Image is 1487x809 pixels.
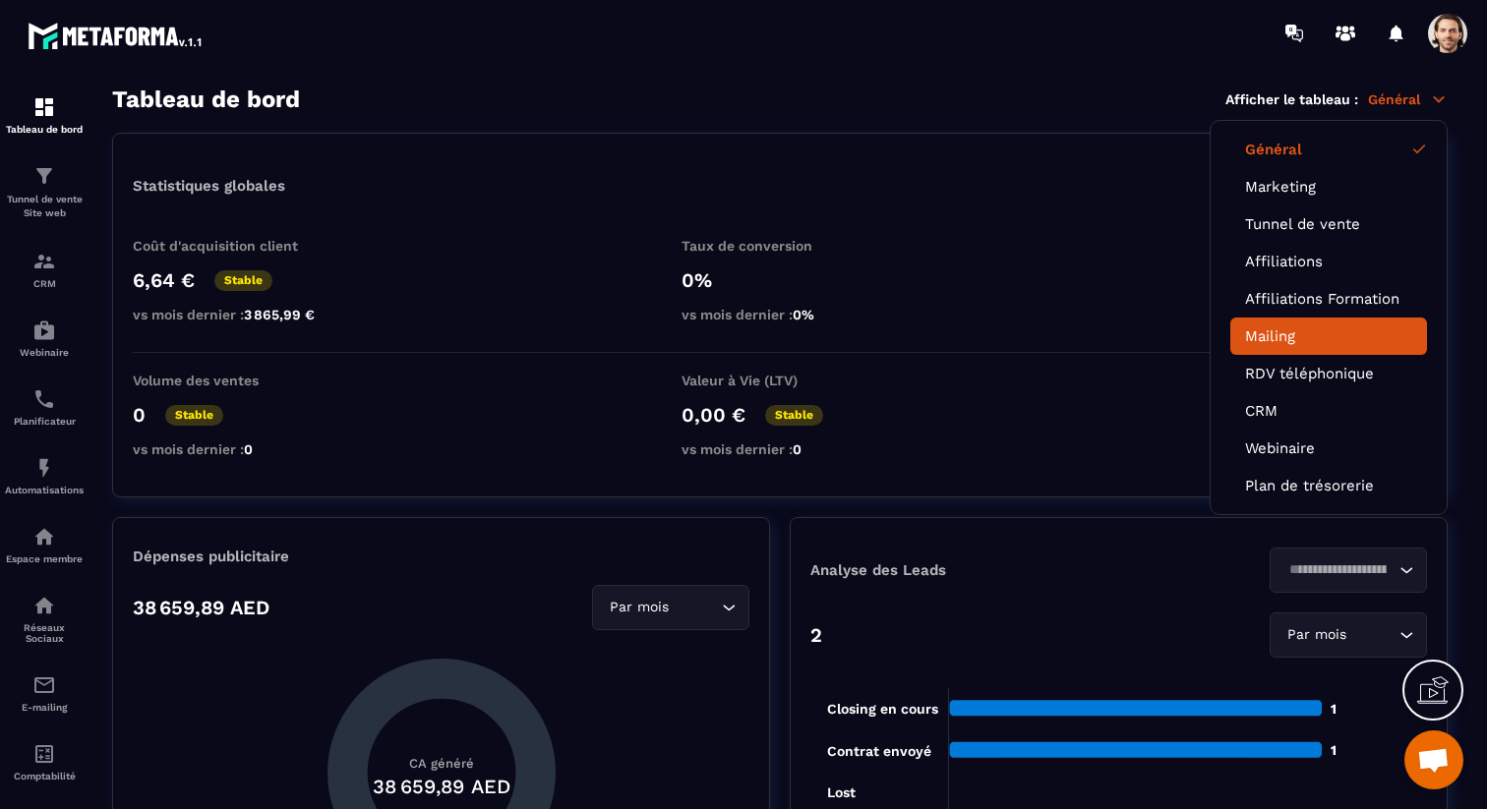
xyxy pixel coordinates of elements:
[810,623,822,647] p: 2
[1282,624,1350,646] span: Par mois
[5,124,84,135] p: Tableau de bord
[592,585,749,630] div: Search for option
[1245,402,1412,420] a: CRM
[682,373,878,388] p: Valeur à Vie (LTV)
[32,387,56,411] img: scheduler
[1245,290,1412,308] a: Affiliations Formation
[5,347,84,358] p: Webinaire
[827,784,856,800] tspan: Lost
[28,18,205,53] img: logo
[1245,327,1412,345] a: Mailing
[165,405,223,426] p: Stable
[1404,730,1463,789] div: Ouvrir le chat
[682,403,745,427] p: 0,00 €
[32,95,56,119] img: formation
[827,701,938,718] tspan: Closing en cours
[1245,253,1412,270] a: Affiliations
[1245,215,1412,233] a: Tunnel de vente
[1245,178,1412,196] a: Marketing
[32,525,56,549] img: automations
[765,405,823,426] p: Stable
[1270,612,1427,658] div: Search for option
[5,304,84,373] a: automationsautomationsWebinaire
[5,771,84,781] p: Comptabilité
[5,416,84,427] p: Planificateur
[32,742,56,766] img: accountant
[5,553,84,564] p: Espace membre
[5,149,84,235] a: formationformationTunnel de vente Site web
[1245,477,1412,494] a: Plan de trésorerie
[32,456,56,480] img: automations
[5,441,84,510] a: automationsautomationsAutomatisations
[682,238,878,254] p: Taux de conversion
[1225,91,1358,107] p: Afficher le tableau :
[32,164,56,188] img: formation
[810,561,1119,579] p: Analyse des Leads
[133,307,329,322] p: vs mois dernier :
[5,373,84,441] a: schedulerschedulerPlanificateur
[244,441,253,457] span: 0
[5,485,84,495] p: Automatisations
[32,250,56,273] img: formation
[1245,365,1412,382] a: RDV téléphonique
[5,510,84,579] a: automationsautomationsEspace membre
[1270,548,1427,593] div: Search for option
[133,373,329,388] p: Volume des ventes
[133,441,329,457] p: vs mois dernier :
[1350,624,1395,646] input: Search for option
[32,673,56,697] img: email
[5,727,84,796] a: accountantaccountantComptabilité
[112,86,300,113] h3: Tableau de bord
[133,403,146,427] p: 0
[673,597,717,618] input: Search for option
[682,307,878,322] p: vs mois dernier :
[244,307,315,322] span: 3 865,99 €
[682,268,878,292] p: 0%
[133,238,329,254] p: Coût d'acquisition client
[32,594,56,617] img: social-network
[5,193,84,220] p: Tunnel de vente Site web
[5,702,84,713] p: E-mailing
[214,270,272,291] p: Stable
[682,441,878,457] p: vs mois dernier :
[793,307,814,322] span: 0%
[793,441,802,457] span: 0
[827,743,931,760] tspan: Contrat envoyé
[5,622,84,644] p: Réseaux Sociaux
[1245,141,1412,158] a: Général
[5,81,84,149] a: formationformationTableau de bord
[605,597,673,618] span: Par mois
[5,579,84,659] a: social-networksocial-networkRéseaux Sociaux
[32,318,56,342] img: automations
[5,659,84,727] a: emailemailE-mailing
[1245,439,1412,457] a: Webinaire
[1282,559,1395,581] input: Search for option
[1368,90,1448,108] p: Général
[5,235,84,304] a: formationformationCRM
[5,278,84,289] p: CRM
[133,177,285,195] p: Statistiques globales
[133,268,195,292] p: 6,64 €
[133,548,749,565] p: Dépenses publicitaire
[133,596,269,619] p: 38 659,89 AED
